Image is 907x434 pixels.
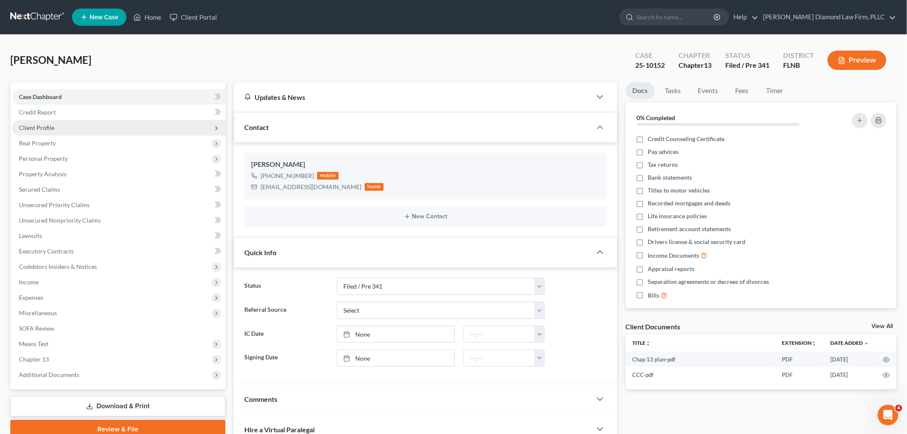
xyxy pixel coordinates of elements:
[872,323,893,329] a: View All
[633,340,651,346] a: Titleunfold_more
[90,14,118,21] span: New Case
[365,183,384,191] div: home
[782,340,817,346] a: Extensionunfold_more
[648,212,707,220] span: Life insurance policies
[824,352,876,367] td: [DATE]
[648,225,731,233] span: Retirement account statements
[831,340,869,346] a: Date Added expand_more
[646,341,651,346] i: unfold_more
[244,395,277,403] span: Comments
[783,51,814,60] div: District
[240,278,333,295] label: Status
[317,172,339,180] div: mobile
[12,182,225,197] a: Secured Claims
[648,277,769,286] span: Separation agreements or decrees of divorces
[648,291,660,300] span: Bills
[19,155,68,162] span: Personal Property
[12,197,225,213] a: Unsecured Priority Claims
[19,371,79,378] span: Additional Documents
[12,321,225,336] a: SOFA Review
[635,60,665,70] div: 25-10152
[129,9,165,25] a: Home
[626,82,655,99] a: Docs
[679,51,712,60] div: Chapter
[240,326,333,343] label: IC Date
[730,9,758,25] a: Help
[658,82,688,99] a: Tasks
[864,341,869,346] i: expand_more
[19,201,90,208] span: Unsecured Priority Claims
[19,309,57,316] span: Miscellaneous
[244,425,315,434] span: Hire a Virtual Paralegal
[704,61,712,69] span: 13
[635,51,665,60] div: Case
[12,213,225,228] a: Unsecured Nonpriority Claims
[783,60,814,70] div: FLNB
[10,396,225,416] a: Download & Print
[626,367,776,383] td: CCC-pdf
[240,302,333,319] label: Referral Source
[626,322,681,331] div: Client Documents
[824,367,876,383] td: [DATE]
[19,170,66,178] span: Property Analysis
[261,183,361,191] div: [EMAIL_ADDRESS][DOMAIN_NAME]
[691,82,725,99] a: Events
[12,89,225,105] a: Case Dashboard
[251,160,600,170] div: [PERSON_NAME]
[261,172,314,180] div: [PHONE_NUMBER]
[648,173,692,182] span: Bank statements
[775,352,824,367] td: PDF
[19,124,54,131] span: Client Profile
[812,341,817,346] i: unfold_more
[19,356,49,363] span: Chapter 13
[648,199,731,208] span: Recorded mortgages and deeds
[10,54,91,66] span: [PERSON_NAME]
[648,186,710,195] span: Titles to motor vehicles
[648,238,746,246] span: Drivers license & social security card
[240,350,333,367] label: Signing Date
[337,326,454,343] a: None
[19,232,42,239] span: Lawsuits
[895,405,902,412] span: 4
[626,352,776,367] td: Chap 13 plan-pdf
[464,326,535,343] input: -- : --
[464,350,535,366] input: -- : --
[19,139,56,147] span: Real Property
[244,93,581,102] div: Updates & News
[12,228,225,244] a: Lawsuits
[648,251,700,260] span: Income Documents
[19,340,48,347] span: Means Test
[878,405,898,425] iframe: Intercom live chat
[19,278,39,286] span: Income
[12,244,225,259] a: Executory Contracts
[12,105,225,120] a: Credit Report
[337,350,454,366] a: None
[244,123,269,131] span: Contact
[19,247,74,255] span: Executory Contracts
[19,108,56,116] span: Credit Report
[244,248,276,256] span: Quick Info
[760,82,790,99] a: Timer
[251,213,600,220] button: New Contact
[19,325,54,332] span: SOFA Review
[165,9,221,25] a: Client Portal
[759,9,896,25] a: [PERSON_NAME] Diamond Law Firm, PLLC
[19,217,101,224] span: Unsecured Nonpriority Claims
[725,60,769,70] div: Filed / Pre 341
[19,186,60,193] span: Secured Claims
[19,263,97,270] span: Codebtors Insiders & Notices
[637,114,676,121] strong: 0% Completed
[729,82,756,99] a: Fees
[648,265,695,273] span: Appraisal reports
[725,51,769,60] div: Status
[637,9,715,25] input: Search by name...
[775,367,824,383] td: PDF
[648,160,678,169] span: Tax returns
[19,93,62,100] span: Case Dashboard
[19,294,43,301] span: Expenses
[828,51,886,70] button: Preview
[679,60,712,70] div: Chapter
[648,148,679,156] span: Pay advices
[12,166,225,182] a: Property Analysis
[648,135,725,143] span: Credit Counseling Certificate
